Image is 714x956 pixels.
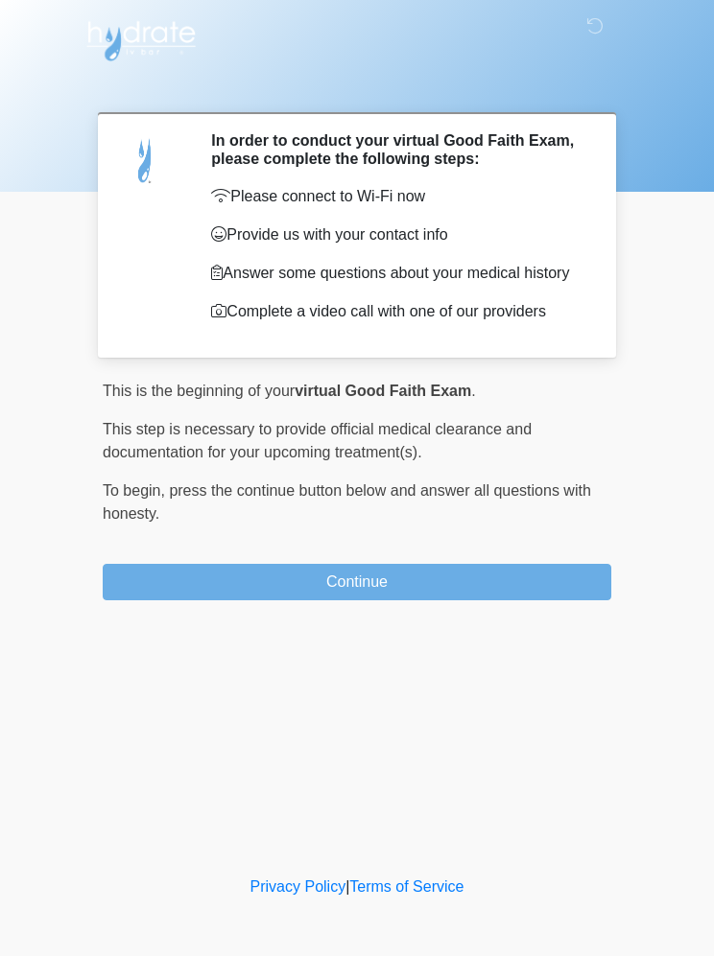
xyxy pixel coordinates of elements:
a: Terms of Service [349,878,464,895]
button: Continue [103,564,611,600]
p: Please connect to Wi-Fi now [211,185,583,208]
p: Complete a video call with one of our providers [211,300,583,323]
strong: virtual Good Faith Exam [295,383,471,399]
span: This is the beginning of your [103,383,295,399]
span: To begin, [103,482,169,499]
span: . [471,383,475,399]
h1: ‎ ‎ ‎ ‎ [88,69,626,105]
span: press the continue button below and answer all questions with honesty. [103,482,591,522]
span: This step is necessary to provide official medical clearance and documentation for your upcoming ... [103,421,532,460]
a: | [345,878,349,895]
img: Agent Avatar [117,131,175,189]
img: Hydrate IV Bar - Flagstaff Logo [83,14,199,62]
a: Privacy Policy [250,878,346,895]
p: Provide us with your contact info [211,223,583,246]
h2: In order to conduct your virtual Good Faith Exam, please complete the following steps: [211,131,583,168]
p: Answer some questions about your medical history [211,262,583,285]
